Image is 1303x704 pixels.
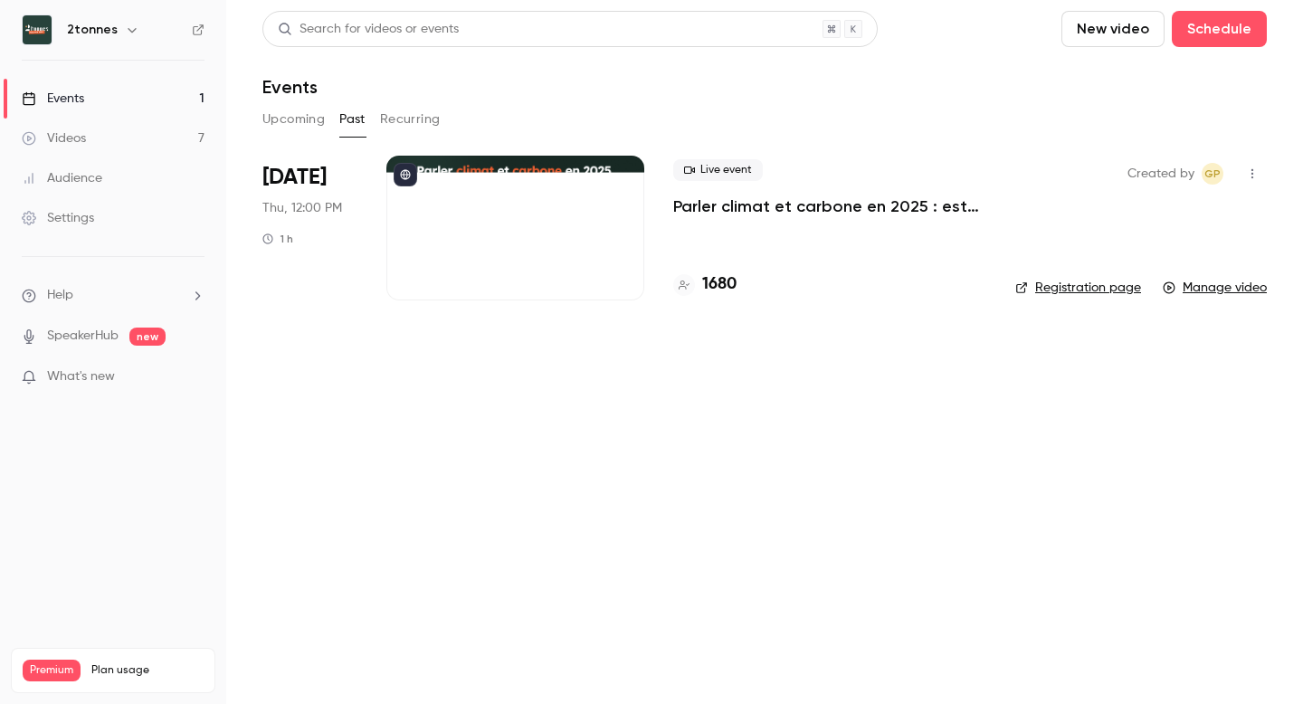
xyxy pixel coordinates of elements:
[23,15,52,44] img: 2tonnes
[262,105,325,134] button: Upcoming
[262,199,342,217] span: Thu, 12:00 PM
[47,327,119,346] a: SpeakerHub
[67,21,118,39] h6: 2tonnes
[47,367,115,386] span: What's new
[183,369,204,385] iframe: Noticeable Trigger
[1172,11,1267,47] button: Schedule
[22,129,86,147] div: Videos
[262,232,293,246] div: 1 h
[22,90,84,108] div: Events
[1127,163,1194,185] span: Created by
[278,20,459,39] div: Search for videos or events
[380,105,441,134] button: Recurring
[1015,279,1141,297] a: Registration page
[262,76,318,98] h1: Events
[129,328,166,346] span: new
[262,156,357,300] div: Sep 18 Thu, 12:00 PM (Europe/Paris)
[22,169,102,187] div: Audience
[47,286,73,305] span: Help
[339,105,366,134] button: Past
[262,163,327,192] span: [DATE]
[673,159,763,181] span: Live event
[22,209,94,227] div: Settings
[1163,279,1267,297] a: Manage video
[22,286,204,305] li: help-dropdown-opener
[1061,11,1165,47] button: New video
[91,663,204,678] span: Plan usage
[23,660,81,681] span: Premium
[1202,163,1223,185] span: Gabrielle Piot
[1204,163,1221,185] span: GP
[673,272,737,297] a: 1680
[702,272,737,297] h4: 1680
[673,195,986,217] a: Parler climat et carbone en 2025 : est-ce bien raisonnable ?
